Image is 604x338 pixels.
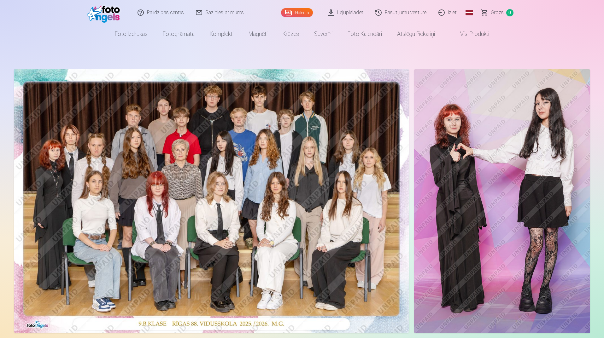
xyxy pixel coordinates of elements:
a: Suvenīri [307,25,340,43]
a: Foto kalendāri [340,25,390,43]
a: Komplekti [202,25,241,43]
span: Grozs [491,9,504,16]
img: /fa1 [87,3,123,23]
a: Fotogrāmata [155,25,202,43]
a: Atslēgu piekariņi [390,25,443,43]
a: Krūzes [275,25,307,43]
a: Magnēti [241,25,275,43]
a: Galerija [281,8,313,17]
a: Visi produkti [443,25,497,43]
a: Foto izdrukas [107,25,155,43]
span: 0 [506,9,513,16]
